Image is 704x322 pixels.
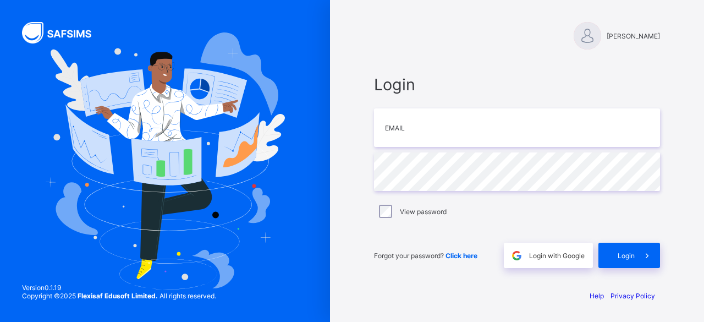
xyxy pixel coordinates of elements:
img: SAFSIMS Logo [22,22,105,43]
span: Forgot your password? [374,252,477,260]
span: Login [374,75,660,94]
img: Hero Image [45,32,284,290]
a: Click here [446,252,477,260]
label: View password [400,208,447,216]
span: Login with Google [529,252,585,260]
span: Version 0.1.19 [22,283,216,292]
span: Copyright © 2025 All rights reserved. [22,292,216,300]
span: [PERSON_NAME] [607,32,660,40]
span: Login [618,252,635,260]
a: Help [590,292,604,300]
strong: Flexisaf Edusoft Limited. [78,292,158,300]
img: google.396cfc9801f0270233282035f929180a.svg [510,249,523,262]
a: Privacy Policy [610,292,655,300]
